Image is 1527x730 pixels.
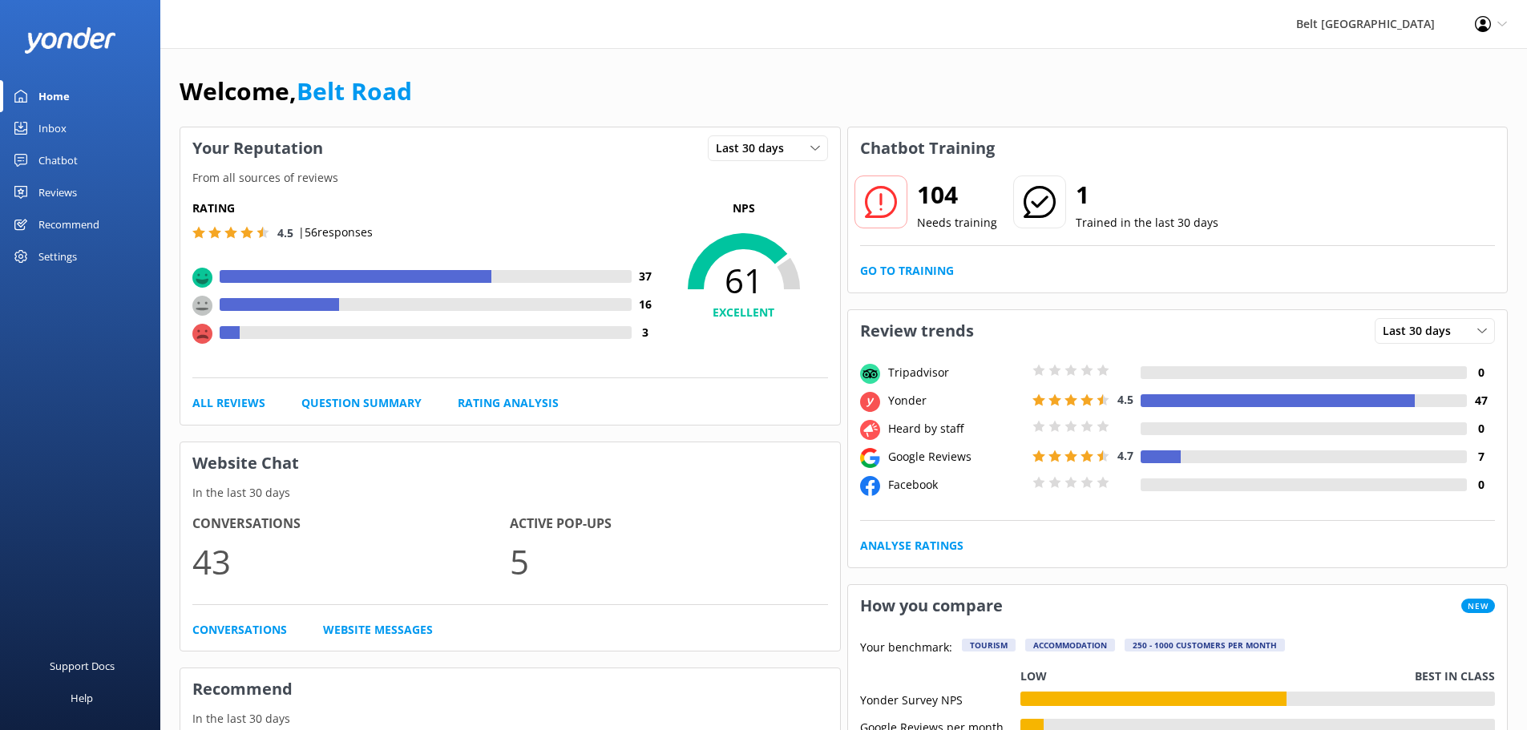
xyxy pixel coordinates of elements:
div: Facebook [884,476,1028,494]
div: Accommodation [1025,639,1115,651]
p: 5 [510,534,827,588]
h4: 7 [1467,448,1495,466]
p: From all sources of reviews [180,169,840,187]
h4: 0 [1467,364,1495,381]
div: Google Reviews [884,448,1028,466]
div: Tripadvisor [884,364,1028,381]
h3: Recommend [180,668,840,710]
a: Go to Training [860,262,954,280]
p: 43 [192,534,510,588]
p: In the last 30 days [180,710,840,728]
p: Needs training [917,214,997,232]
h3: Website Chat [180,442,840,484]
h4: 0 [1467,476,1495,494]
h4: 16 [632,296,660,313]
span: 4.5 [277,225,293,240]
p: Your benchmark: [860,639,952,658]
a: All Reviews [192,394,265,412]
h3: How you compare [848,585,1015,627]
span: New [1461,599,1495,613]
p: Low [1020,667,1047,685]
img: yonder-white-logo.png [24,27,116,54]
h3: Review trends [848,310,986,352]
div: Chatbot [38,144,78,176]
p: NPS [660,200,828,217]
a: Conversations [192,621,287,639]
h4: 47 [1467,392,1495,409]
h3: Your Reputation [180,127,335,169]
div: Heard by staff [884,420,1028,438]
p: Trained in the last 30 days [1076,214,1218,232]
h3: Chatbot Training [848,127,1007,169]
div: Yonder Survey NPS [860,692,1020,706]
div: Settings [38,240,77,272]
h4: Active Pop-ups [510,514,827,534]
div: Home [38,80,70,112]
p: | 56 responses [298,224,373,241]
div: Inbox [38,112,67,144]
a: Rating Analysis [458,394,559,412]
span: 4.7 [1117,448,1133,463]
span: 4.5 [1117,392,1133,407]
span: Last 30 days [1383,322,1460,340]
div: Recommend [38,208,99,240]
div: Support Docs [50,650,115,682]
div: Help [71,682,93,714]
h4: 37 [632,268,660,285]
a: Analyse Ratings [860,537,963,555]
div: Tourism [962,639,1016,651]
div: Yonder [884,392,1028,409]
p: Best in class [1415,667,1495,685]
h4: 0 [1467,420,1495,438]
h2: 1 [1076,175,1218,214]
a: Belt Road [297,75,412,107]
h1: Welcome, [180,72,412,111]
p: In the last 30 days [180,484,840,502]
h4: 3 [632,324,660,341]
span: Last 30 days [716,139,794,157]
h2: 104 [917,175,997,214]
a: Question Summary [301,394,422,412]
a: Website Messages [323,621,433,639]
div: Reviews [38,176,77,208]
h4: EXCELLENT [660,304,828,321]
div: 250 - 1000 customers per month [1125,639,1285,651]
h5: Rating [192,200,660,217]
span: 61 [660,260,828,300]
h4: Conversations [192,514,510,534]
